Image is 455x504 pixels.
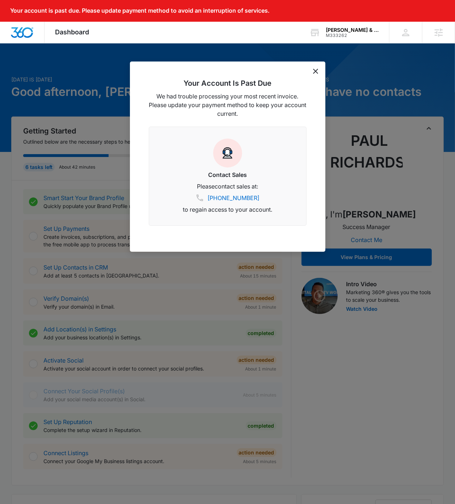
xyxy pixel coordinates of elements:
p: We had trouble processing your most recent invoice. Please update your payment method to keep you... [149,92,307,118]
button: dismiss this dialog [313,69,318,74]
div: account id [326,33,379,38]
div: Dashboard [45,22,100,43]
span: Dashboard [55,28,89,36]
a: [PHONE_NUMBER] [208,194,260,202]
p: Your account is past due. Please update payment method to avoid an interruption of services. [10,7,269,14]
div: account name [326,27,379,33]
p: Please contact sales at: to regain access to your account. [158,182,298,214]
h3: Contact Sales [158,170,298,179]
h2: Your Account Is Past Due [149,79,307,88]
